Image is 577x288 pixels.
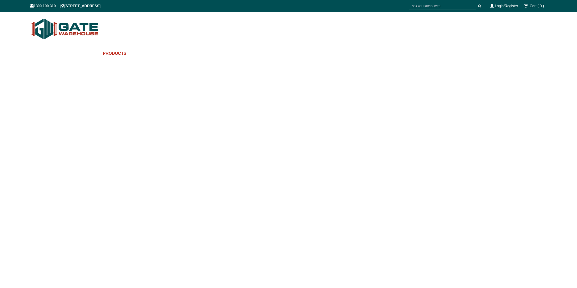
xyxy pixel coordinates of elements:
a: Trade [254,46,283,61]
span: Cart ( 0 ) [530,4,544,8]
input: SEARCH PRODUCTS [409,2,476,10]
a: Products [100,46,139,61]
span: 1300 100 310 | [STREET_ADDRESS] [30,4,101,8]
a: Contact Us [283,46,314,61]
img: Gate Warehouse [30,15,100,43]
a: Home [75,46,100,61]
a: Login/Register [495,4,518,8]
a: Our Designs [175,46,219,61]
a: Specials [139,46,175,61]
a: Gallery [219,46,254,61]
